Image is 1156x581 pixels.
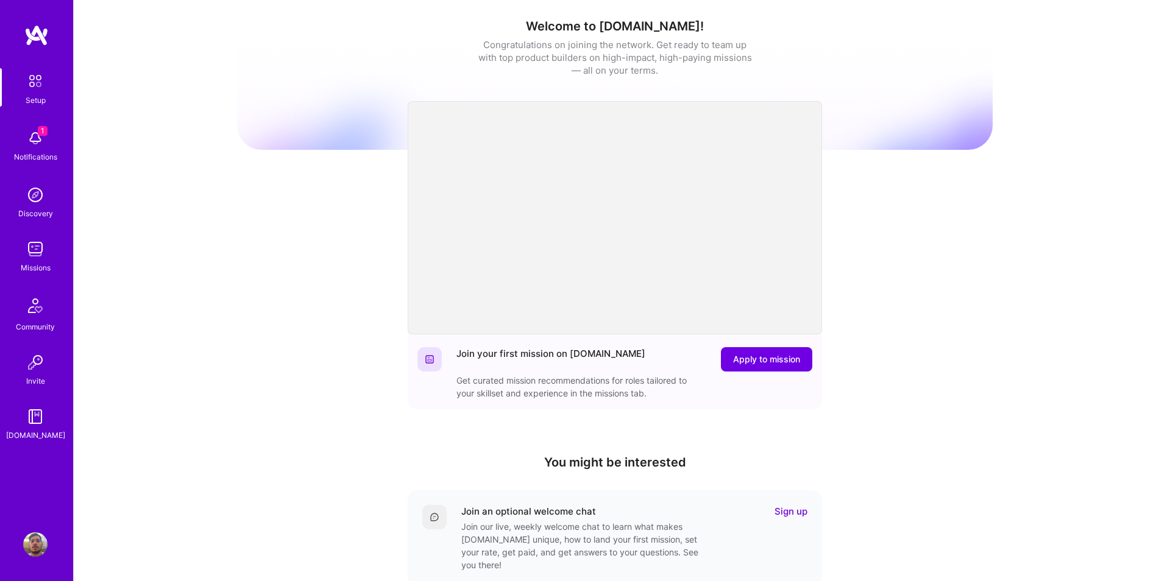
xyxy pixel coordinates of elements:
div: Discovery [18,207,53,220]
div: Congratulations on joining the network. Get ready to team up with top product builders on high-im... [478,38,752,77]
img: discovery [23,183,48,207]
div: Get curated mission recommendations for roles tailored to your skillset and experience in the mis... [456,374,700,400]
div: Join our live, weekly welcome chat to learn what makes [DOMAIN_NAME] unique, how to land your fir... [461,520,705,571]
img: setup [23,68,48,94]
div: [DOMAIN_NAME] [6,429,65,442]
a: Sign up [775,505,807,518]
span: Apply to mission [733,353,800,365]
img: logo [24,24,49,46]
div: Join an optional welcome chat [461,505,596,518]
div: Notifications [14,150,57,163]
div: Invite [26,375,45,387]
img: Comment [430,512,439,522]
div: Missions [21,261,51,274]
h4: You might be interested [408,455,822,470]
img: bell [23,126,48,150]
span: 1 [38,126,48,136]
iframe: video [408,101,822,334]
img: guide book [23,404,48,429]
div: Setup [26,94,46,107]
h1: Welcome to [DOMAIN_NAME]! [237,19,993,33]
img: Invite [23,350,48,375]
img: Website [425,354,434,364]
div: Community [16,320,55,333]
a: User Avatar [20,532,51,557]
button: Apply to mission [721,347,812,371]
img: Community [21,291,50,320]
div: Join your first mission on [DOMAIN_NAME] [456,347,645,371]
img: User Avatar [23,532,48,557]
img: teamwork [23,237,48,261]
